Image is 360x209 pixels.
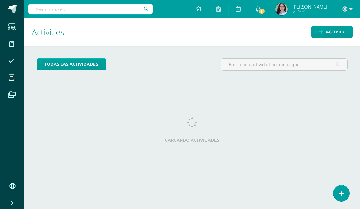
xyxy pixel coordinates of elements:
a: Activity [311,26,353,38]
a: todas las Actividades [37,58,106,70]
label: Cargando actividades [37,138,348,142]
input: Search a user… [28,4,153,14]
h1: Activities [32,18,353,46]
img: 0340d8c520a2e5a7347d8bd135843a75.png [275,3,288,15]
span: 8 [258,8,265,15]
span: Activity [326,26,345,38]
span: [PERSON_NAME] [292,4,327,10]
input: Busca una actividad próxima aquí... [221,59,347,70]
span: Mi Perfil [292,9,327,14]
